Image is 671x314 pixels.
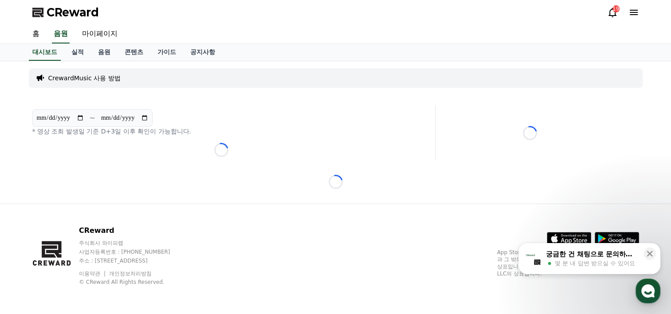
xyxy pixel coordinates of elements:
[48,74,121,82] a: CrewardMusic 사용 방법
[79,257,187,264] p: 주소 : [STREET_ADDRESS]
[109,271,152,277] a: 개인정보처리방침
[137,254,148,261] span: 설정
[183,44,222,61] a: 공지사항
[91,44,118,61] a: 음원
[28,254,33,261] span: 홈
[75,25,125,43] a: 마이페이지
[118,44,150,61] a: 콘텐츠
[114,240,170,263] a: 설정
[32,127,410,136] p: * 영상 조회 발생일 기준 D+3일 이후 확인이 가능합니다.
[29,44,61,61] a: 대시보드
[79,248,187,255] p: 사업자등록번호 : [PHONE_NUMBER]
[612,5,620,12] div: 19
[25,25,47,43] a: 홈
[497,249,639,277] p: App Store, iCloud, iCloud Drive 및 iTunes Store는 미국과 그 밖의 나라 및 지역에서 등록된 Apple Inc.의 서비스 상표입니다. Goo...
[64,44,91,61] a: 실적
[47,5,99,20] span: CReward
[3,240,59,263] a: 홈
[32,5,99,20] a: CReward
[79,225,187,236] p: CReward
[59,240,114,263] a: 대화
[79,279,187,286] p: © CReward All Rights Reserved.
[90,113,95,123] p: ~
[52,25,70,43] a: 음원
[150,44,183,61] a: 가이드
[79,271,107,277] a: 이용약관
[79,239,187,247] p: 주식회사 와이피랩
[607,7,618,18] a: 19
[81,254,92,261] span: 대화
